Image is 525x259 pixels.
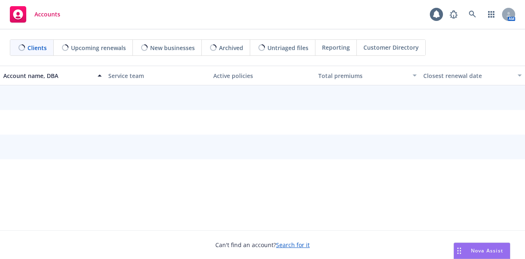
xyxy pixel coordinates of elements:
span: Untriaged files [267,44,308,52]
a: Search for it [276,241,310,249]
a: Accounts [7,3,64,26]
span: Reporting [322,43,350,52]
button: Service team [105,66,210,85]
span: Upcoming renewals [71,44,126,52]
button: Active policies [210,66,315,85]
span: Accounts [34,11,60,18]
span: New businesses [150,44,195,52]
button: Closest renewal date [420,66,525,85]
span: Can't find an account? [215,241,310,249]
div: Account name, DBA [3,71,93,80]
a: Switch app [483,6,500,23]
span: Customer Directory [363,43,419,52]
div: Closest renewal date [423,71,513,80]
div: Drag to move [454,243,464,259]
span: Nova Assist [471,247,503,254]
span: Archived [219,44,243,52]
div: Total premiums [318,71,408,80]
div: Active policies [213,71,312,80]
button: Total premiums [315,66,420,85]
a: Report a Bug [445,6,462,23]
a: Search [464,6,481,23]
div: Service team [108,71,207,80]
span: Clients [27,44,47,52]
button: Nova Assist [454,243,510,259]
